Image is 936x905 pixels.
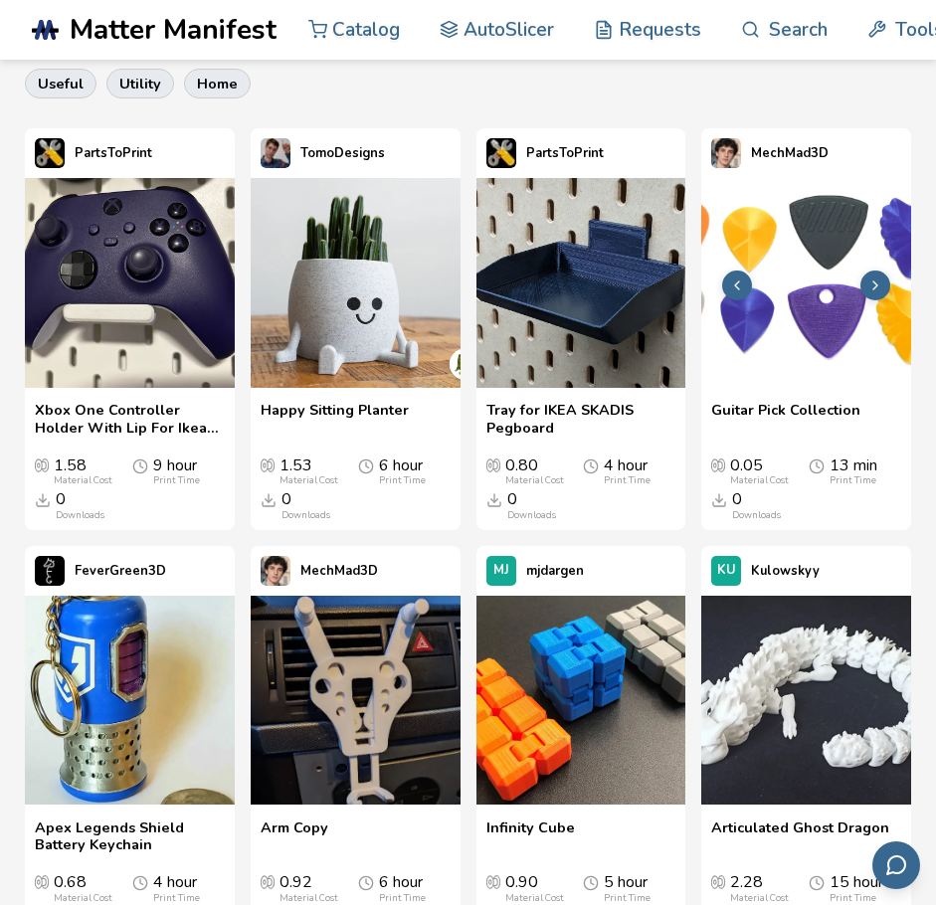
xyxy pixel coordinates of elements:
div: Material Cost [280,892,338,903]
div: 0.05 [730,456,789,485]
div: Material Cost [505,892,564,903]
button: useful [25,69,96,99]
span: Downloads [486,490,502,508]
div: Print Time [379,474,426,485]
div: 1.53 [280,456,338,485]
div: Material Cost [280,474,338,485]
div: Downloads [281,509,330,520]
div: 0.90 [505,873,564,902]
div: Print Time [153,474,200,485]
button: home [184,69,251,99]
div: 0.92 [280,873,338,902]
span: MJ [493,563,509,578]
div: Downloads [56,509,104,520]
div: Material Cost [54,474,112,485]
div: Material Cost [730,892,789,903]
div: 4 hour [153,873,200,902]
div: Print Time [604,892,651,903]
div: 9 hour [153,456,200,485]
div: 13 min [830,456,877,485]
div: Print Time [379,892,426,903]
div: Print Time [830,474,876,485]
span: Average Cost [261,456,275,472]
span: Downloads [35,490,51,508]
span: KU [717,563,736,578]
span: Guitar Pick Collection [711,402,860,437]
div: 0 [56,490,104,519]
div: 0 [507,490,556,519]
img: PartsToPrint's profile [486,138,516,168]
span: Matter Manifest [70,14,277,46]
p: PartsToPrint [75,141,152,165]
span: Downloads [261,490,277,508]
a: MechMad3D's profileMechMad3D [251,546,388,596]
a: TomoDesigns's profileTomoDesigns [251,128,395,178]
div: Print Time [153,892,200,903]
span: Average Cost [261,873,275,889]
span: Average Print Time [583,873,599,891]
img: TomoDesigns's profile [261,138,290,168]
a: FeverGreen3D's profileFeverGreen3D [25,546,176,596]
div: 0.68 [54,873,112,902]
img: FeverGreen3D's profile [35,556,65,586]
div: Print Time [830,892,876,903]
div: Downloads [507,509,556,520]
span: Average Print Time [583,456,599,474]
span: Average Cost [486,873,500,889]
div: 15 hour [830,873,883,902]
a: Infinity Cube [486,819,575,854]
span: Average Cost [35,873,49,889]
span: Average Print Time [809,873,825,891]
a: Xbox One Controller Holder With Lip For Ikea Skadis Pegboard [35,402,225,437]
div: Material Cost [54,892,112,903]
div: 0.80 [505,456,564,485]
p: MechMad3D [300,559,378,583]
a: MechMad3D's profileMechMad3D [701,128,839,178]
div: 0 [281,490,330,519]
span: Average Print Time [358,873,374,891]
a: Apex Legends Shield Battery Keychain [35,819,225,854]
button: utility [106,69,174,99]
div: 2.28 [730,873,789,902]
div: Downloads [732,509,781,520]
span: Average Cost [486,456,500,472]
span: Average Cost [35,456,49,472]
a: PartsToPrint's profilePartsToPrint [25,128,162,178]
button: Send feedback via email [872,841,920,889]
p: MechMad3D [751,141,829,165]
div: 1.58 [54,456,112,485]
a: Articulated Ghost Dragon [711,819,889,854]
p: Kulowskyy [751,559,820,583]
img: PartsToPrint's profile [35,138,65,168]
div: 4 hour [604,456,651,485]
div: Print Time [604,474,651,485]
a: Tray for IKEA SKADIS Pegboard [486,402,676,437]
span: Average Print Time [132,873,148,891]
a: PartsToPrint's profilePartsToPrint [476,128,614,178]
div: 0 [732,490,781,519]
div: 5 hour [604,873,651,902]
span: Average Cost [711,873,725,889]
img: MechMad3D's profile [711,138,741,168]
p: TomoDesigns [300,141,385,165]
span: Average Print Time [132,456,148,474]
a: Arm Copy [261,819,328,854]
div: Material Cost [730,474,789,485]
div: Material Cost [505,474,564,485]
p: PartsToPrint [526,141,604,165]
span: Downloads [711,490,727,508]
span: Average Cost [711,456,725,472]
p: FeverGreen3D [75,559,166,583]
div: 6 hour [379,456,426,485]
span: Average Print Time [809,456,825,474]
a: Happy Sitting Planter [261,402,409,437]
span: Average Print Time [358,456,374,474]
p: mjdargen [526,559,584,583]
div: 6 hour [379,873,426,902]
